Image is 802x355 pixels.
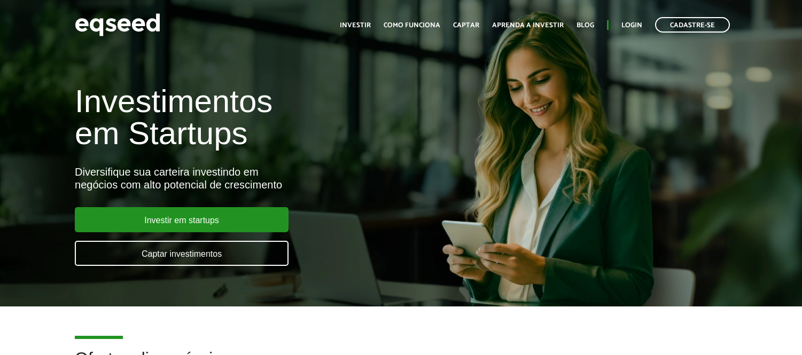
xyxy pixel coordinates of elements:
h1: Investimentos em Startups [75,85,460,149]
img: EqSeed [75,11,160,39]
a: Aprenda a investir [492,22,564,29]
a: Como funciona [384,22,440,29]
a: Investir [340,22,371,29]
a: Login [621,22,642,29]
div: Diversifique sua carteira investindo em negócios com alto potencial de crescimento [75,165,460,191]
a: Blog [577,22,594,29]
a: Investir em startups [75,207,289,232]
a: Cadastre-se [655,17,730,33]
a: Captar investimentos [75,241,289,266]
a: Captar [453,22,479,29]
